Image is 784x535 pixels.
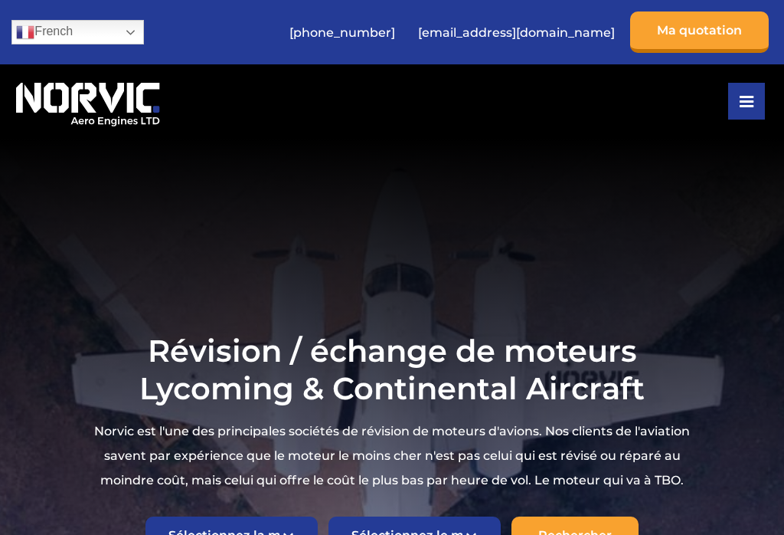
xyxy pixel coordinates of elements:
a: French [11,20,144,44]
a: [PHONE_NUMBER] [282,14,403,51]
h1: Révision / échange de moteurs Lycoming & Continental Aircraft [88,332,697,407]
a: [EMAIL_ADDRESS][DOMAIN_NAME] [410,14,622,51]
a: Ma quotation [630,11,769,53]
p: Norvic est l'une des principales sociétés de révision de moteurs d'avions. Nos clients de l'aviat... [88,419,697,493]
img: fr [16,23,34,41]
img: Logo de Norvic Aero Engines [11,76,164,127]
